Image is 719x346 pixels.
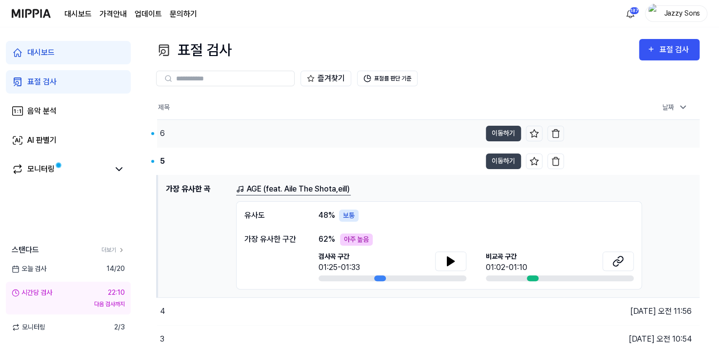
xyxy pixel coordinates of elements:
div: 표절 검사 [156,39,232,61]
div: 표절 검사 [659,43,692,56]
a: 대시보드 [6,41,131,64]
button: 표절률 판단 기준 [357,71,418,86]
a: AI 판별기 [6,129,131,152]
div: 가장 유사한 구간 [244,233,299,245]
div: 시간당 검사 [12,288,52,298]
div: 표절 검사 [27,76,57,88]
div: Jazzy Sons [663,8,701,19]
div: 아주 높음 [340,233,373,246]
div: 4 [160,306,165,317]
img: profile [648,4,660,23]
td: [DATE] 오전 11:56 [564,297,699,325]
a: 업데이트 [135,8,162,20]
div: 다음 검사까지 [12,300,125,308]
div: 음악 분석 [27,105,57,117]
div: 날짜 [659,99,692,115]
span: 오늘 검사 [12,264,46,274]
a: 문의하기 [170,8,197,20]
td: [DATE] 오전 11:56 [564,119,699,147]
span: 검사곡 구간 [319,251,360,262]
div: AI 판별기 [27,135,57,146]
div: 모니터링 [27,163,55,175]
span: 14 / 20 [106,264,125,274]
a: 모니터링 [12,163,109,175]
div: 대시보드 [27,47,55,58]
span: 모니터링 [12,322,45,332]
button: 이동하기 [486,154,521,169]
button: 가격안내 [100,8,127,20]
img: delete [551,156,560,166]
span: 2 / 3 [114,322,125,332]
button: 이동하기 [486,126,521,141]
th: 제목 [157,96,564,119]
span: 스탠다드 [12,244,39,256]
span: 62 % [319,233,335,245]
button: 알림187 [622,6,638,21]
a: 표절 검사 [6,70,131,94]
span: 비교곡 구간 [486,251,527,262]
button: profileJazzy Sons [645,5,707,22]
div: 6 [160,128,165,139]
div: 유사도 [244,210,299,222]
div: 01:25-01:33 [319,262,360,273]
div: 22:10 [108,288,125,298]
a: 대시보드 [64,8,92,20]
button: 표절 검사 [639,39,699,60]
span: 48 % [319,210,335,221]
div: 01:02-01:10 [486,262,527,273]
div: 보통 [339,210,359,222]
h1: 가장 유사한 곡 [166,183,228,289]
img: 알림 [624,8,636,19]
div: 5 [160,155,165,167]
div: 187 [629,7,639,15]
div: 3 [160,333,164,345]
button: 즐겨찾기 [300,71,351,86]
td: [DATE] 오전 11:56 [564,147,699,175]
a: 음악 분석 [6,99,131,123]
a: 더보기 [101,246,125,254]
a: AGE (feat. Aile The Shota,eill) [236,183,351,195]
img: delete [551,129,560,138]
